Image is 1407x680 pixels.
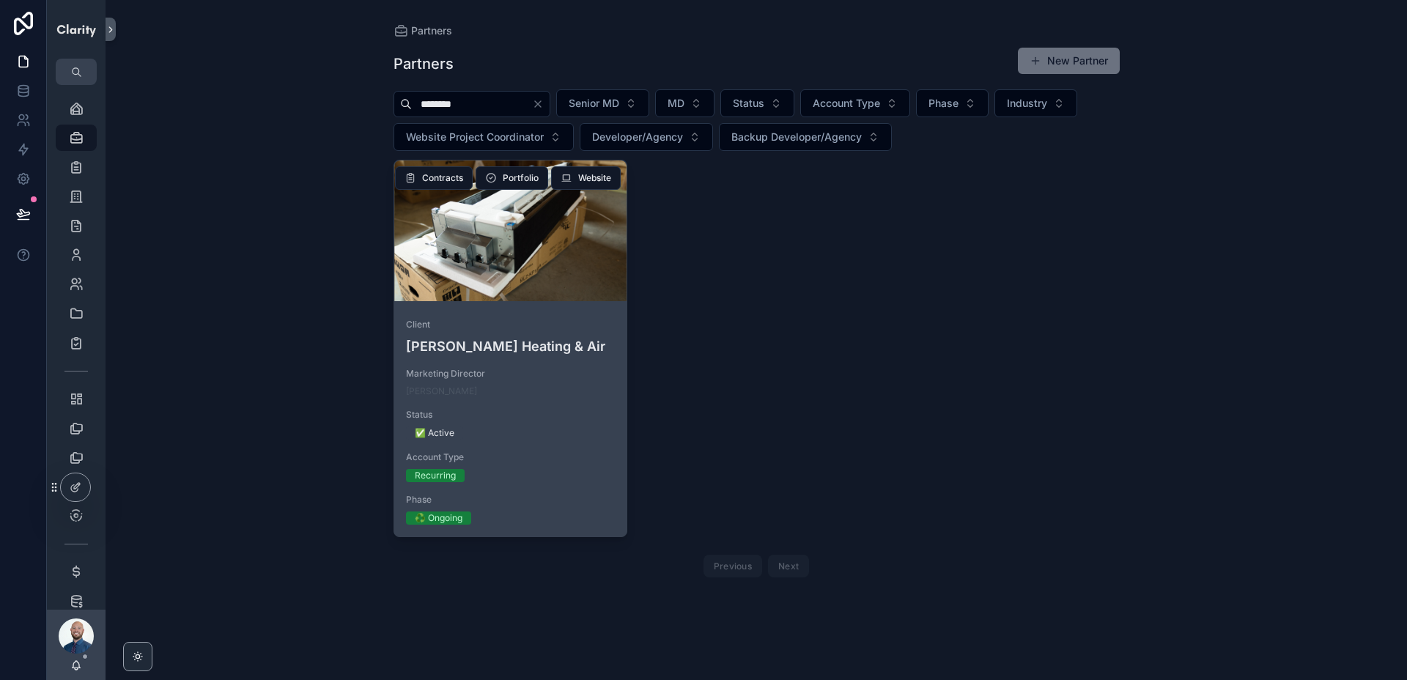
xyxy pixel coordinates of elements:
[580,123,713,151] button: Select Button
[720,89,794,117] button: Select Button
[415,426,454,440] div: ✅ Active
[476,166,548,190] button: Portfolio
[916,89,989,117] button: Select Button
[503,172,539,184] span: Portfolio
[994,89,1077,117] button: Select Button
[406,130,544,144] span: Website Project Coordinator
[928,96,959,111] span: Phase
[394,160,627,301] div: ferguson_heating_and_air.jpg
[406,409,616,421] span: Status
[800,89,910,117] button: Select Button
[731,130,862,144] span: Backup Developer/Agency
[406,319,616,330] span: Client
[415,511,462,525] div: ♻️ Ongoing
[411,23,452,38] span: Partners
[406,451,616,463] span: Account Type
[56,18,97,41] img: App logo
[592,130,683,144] span: Developer/Agency
[668,96,684,111] span: MD
[394,53,454,74] h1: Partners
[406,385,477,397] a: [PERSON_NAME]
[719,123,892,151] button: Select Button
[406,494,616,506] span: Phase
[394,123,574,151] button: Select Button
[556,89,649,117] button: Select Button
[47,85,106,610] div: scrollable content
[655,89,714,117] button: Select Button
[394,160,628,537] a: Client[PERSON_NAME] Heating & AirMarketing Director[PERSON_NAME]Status✅ ActiveAccount TypeRecurri...
[422,172,463,184] span: Contracts
[551,166,621,190] button: Website
[1018,48,1120,74] button: New Partner
[406,368,616,380] span: Marketing Director
[578,172,611,184] span: Website
[532,98,550,110] button: Clear
[395,166,473,190] button: Contracts
[406,336,616,356] h4: [PERSON_NAME] Heating & Air
[415,469,456,482] div: Recurring
[394,23,452,38] a: Partners
[1007,96,1047,111] span: Industry
[813,96,880,111] span: Account Type
[733,96,764,111] span: Status
[569,96,619,111] span: Senior MD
